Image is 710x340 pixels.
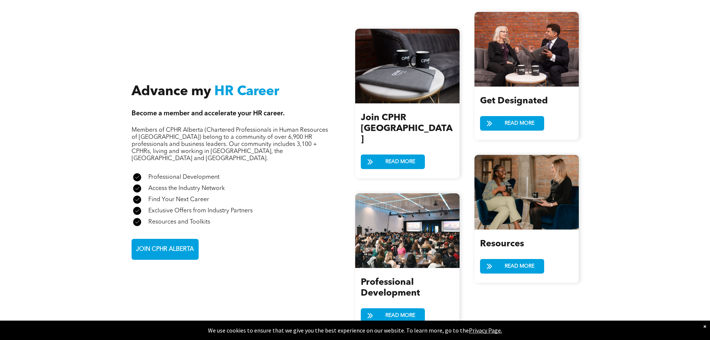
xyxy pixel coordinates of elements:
[148,208,253,214] span: Exclusive Offers from Industry Partners
[383,309,418,322] span: READ MORE
[214,85,279,99] span: HR Career
[361,278,420,298] span: Professional Development
[469,327,502,334] a: Privacy Page.
[132,110,285,117] span: Become a member and accelerate your HR career.
[148,174,220,180] span: Professional Development
[361,155,425,169] a: READ MORE
[148,197,209,203] span: Find Your Next Career
[361,113,452,144] span: Join CPHR [GEOGRAPHIC_DATA]
[480,259,544,274] a: READ MORE
[480,240,524,249] span: Resources
[480,97,548,106] span: Get Designated
[132,85,211,99] span: Advance my
[703,322,706,330] div: Dismiss notification
[148,219,210,225] span: Resources and Toolkits
[361,308,425,323] a: READ MORE
[132,239,199,260] a: JOIN CPHR ALBERTA
[148,185,225,191] span: Access the Industry Network
[133,242,196,257] span: JOIN CPHR ALBERTA
[502,259,537,273] span: READ MORE
[383,155,418,169] span: READ MORE
[132,127,328,162] span: Members of CPHR Alberta (Chartered Professionals in Human Resources of [GEOGRAPHIC_DATA]) belong ...
[480,116,544,131] a: READ MORE
[502,116,537,130] span: READ MORE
